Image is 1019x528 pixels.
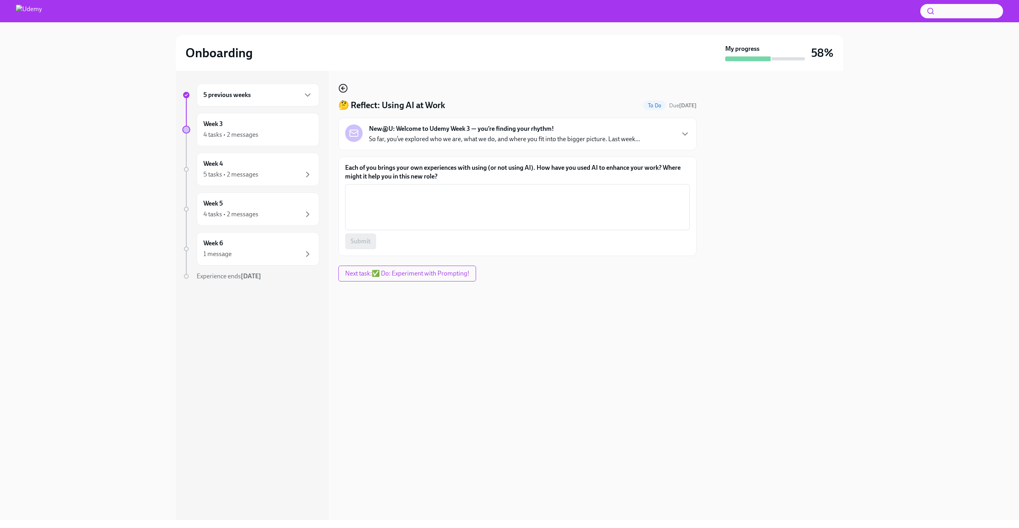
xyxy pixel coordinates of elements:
strong: New@U: Welcome to Udemy Week 3 — you’re finding your rhythm! [369,124,554,133]
img: Udemy [16,5,42,17]
button: Next task:✅ Do: Experiment with Prompting! [338,266,476,281]
h3: 58% [811,46,834,60]
div: 5 previous weeks [197,83,319,107]
span: Next task : ✅ Do: Experiment with Prompting! [345,270,469,278]
h4: 🤔 Reflect: Using AI at Work [338,99,445,111]
strong: My progress [725,45,759,53]
div: 4 tasks • 2 messages [203,130,258,139]
div: 1 message [203,250,232,258]
a: Week 45 tasks • 2 messages [182,153,319,186]
a: Week 34 tasks • 2 messages [182,113,319,146]
h6: Week 3 [203,120,223,128]
span: September 13th, 2025 10:00 [669,102,697,109]
h6: Week 5 [203,199,223,208]
div: 4 tasks • 2 messages [203,210,258,219]
strong: [DATE] [679,102,697,109]
h6: 5 previous weeks [203,91,251,99]
span: To Do [643,103,666,109]
span: Experience ends [197,272,261,280]
h2: Onboarding [185,45,253,61]
p: So far, you’ve explored who we are, what we do, and where you fit into the bigger picture. Last w... [369,135,640,144]
div: 5 tasks • 2 messages [203,170,258,179]
h6: Week 4 [203,159,223,168]
label: Each of you brings your own experiences with using (or not using AI). How have you used AI to enh... [345,163,690,181]
a: Week 54 tasks • 2 messages [182,192,319,226]
span: Due [669,102,697,109]
a: Week 61 message [182,232,319,266]
strong: [DATE] [241,272,261,280]
h6: Week 6 [203,239,223,248]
